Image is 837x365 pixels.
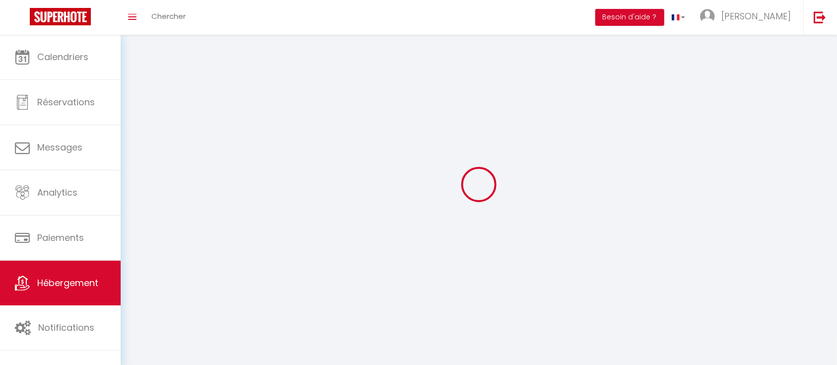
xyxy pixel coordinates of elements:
[37,186,77,199] span: Analytics
[37,141,82,153] span: Messages
[38,321,94,334] span: Notifications
[30,8,91,25] img: Super Booking
[700,9,715,24] img: ...
[721,10,791,22] span: [PERSON_NAME]
[37,277,98,289] span: Hébergement
[37,51,88,63] span: Calendriers
[814,11,826,23] img: logout
[37,231,84,244] span: Paiements
[151,11,186,21] span: Chercher
[37,96,95,108] span: Réservations
[595,9,664,26] button: Besoin d'aide ?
